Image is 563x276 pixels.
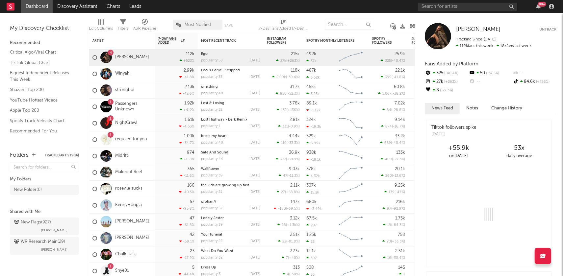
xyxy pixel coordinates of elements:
div: [DATE] [249,190,260,194]
span: [PERSON_NAME] [41,246,67,254]
div: Tiktok followers spike [431,124,476,131]
div: -- [469,78,512,86]
div: ( ) [381,124,405,128]
div: 23 [190,249,194,253]
div: -- [513,69,556,78]
div: ( ) [277,223,300,227]
div: Filters [118,25,128,33]
div: Lonely Jester [201,217,260,220]
div: ( ) [282,256,300,260]
div: Lost Highway - Dark Remix [201,118,260,122]
input: Search... [325,20,374,30]
div: popularity: 22 [201,240,222,243]
div: 455k [306,85,316,89]
div: 9.03k [289,167,300,171]
div: ( ) [383,206,405,211]
div: 22.1k [395,68,405,73]
div: 37k [306,59,317,63]
div: 89.1k [306,101,317,105]
div: ( ) [274,206,300,211]
span: -40.4 % [443,72,458,75]
div: 378k [306,167,316,171]
div: ( ) [380,141,405,145]
div: 1.23k [306,233,316,237]
a: Makeout Reef [115,170,142,175]
span: -52.3 % [288,92,299,96]
span: +1.3k % [287,223,299,227]
span: 18k fans last week [456,44,531,48]
a: Shye01 [115,268,129,274]
div: one thing [201,85,260,89]
span: +136 % [288,108,299,112]
div: 50 [469,69,512,78]
span: 2.09k [276,76,286,79]
div: Filters [118,16,128,35]
div: A&R Pipeline [133,16,156,35]
div: 325 [425,69,469,78]
div: 307k [306,183,316,188]
button: Change History [485,103,529,114]
div: popularity: 21 [201,190,222,194]
a: Spotify Track Velocity Chart [10,117,72,125]
div: 2.81k [290,118,300,122]
input: Search for artists [418,3,517,11]
div: Shared with Me [10,208,79,216]
span: 97 [387,207,391,211]
span: 27 [281,191,285,194]
div: popularity: 40 [201,141,223,145]
div: 4.44k [289,134,300,138]
div: 67.5k [306,216,317,220]
a: New Folder(0) [10,185,79,195]
a: NightCrawl [115,120,137,126]
svg: Chart title [336,115,366,131]
div: 2.11k [290,183,300,188]
div: WR Research Main ( 29 ) [14,238,65,246]
div: 60.8k [394,85,405,89]
div: 25.9k [395,52,405,56]
a: Lonely Jester [201,217,224,220]
span: -27.3 % [393,158,404,161]
div: 2.51k [290,233,300,237]
a: Fool's Game - Stripped [201,69,240,72]
div: Edit Columns [89,25,113,33]
span: +263 % [443,80,458,84]
span: +263 % [287,59,299,63]
span: 331 [282,125,288,128]
div: 207 [306,223,317,227]
a: New Flags(927)[PERSON_NAME] [10,218,79,235]
div: Spotify Followers [372,37,395,45]
div: 3.62k [306,75,320,80]
div: 118k [291,68,300,73]
div: 53 x [489,144,550,152]
span: -28.8 % [392,108,404,112]
div: -69.1 % [179,239,194,243]
div: 42 [190,233,194,237]
div: -42.6 % [179,91,194,96]
span: 132 [281,108,287,112]
svg: Chart title [336,164,366,181]
div: -34.7 % [179,141,194,145]
a: TikTok Videos Assistant / Last 7 Days - Top [10,138,72,151]
div: 1.09k [184,134,194,138]
a: break my heart [201,134,227,138]
div: Spotify Monthly Listeners [306,39,356,43]
div: 487k [306,68,316,73]
div: popularity: 32 [201,108,222,112]
a: the kids are growing up fast [201,184,249,187]
div: popularity: 58 [201,59,223,62]
a: Your funeral [201,233,222,237]
div: 166 [187,183,194,188]
div: Most Recent Track [201,39,250,43]
div: ( ) [278,124,300,128]
div: ( ) [277,190,300,194]
span: 22 [282,240,286,243]
div: Ego [201,52,260,56]
button: 99+ [536,4,541,9]
div: 147k [291,200,300,204]
a: TikTok Global Chart [10,59,72,66]
div: -41.8 % [179,75,194,79]
div: popularity: 48 [201,92,223,95]
div: [DATE] [249,157,260,161]
div: ( ) [279,173,300,178]
span: -100 [278,207,286,211]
